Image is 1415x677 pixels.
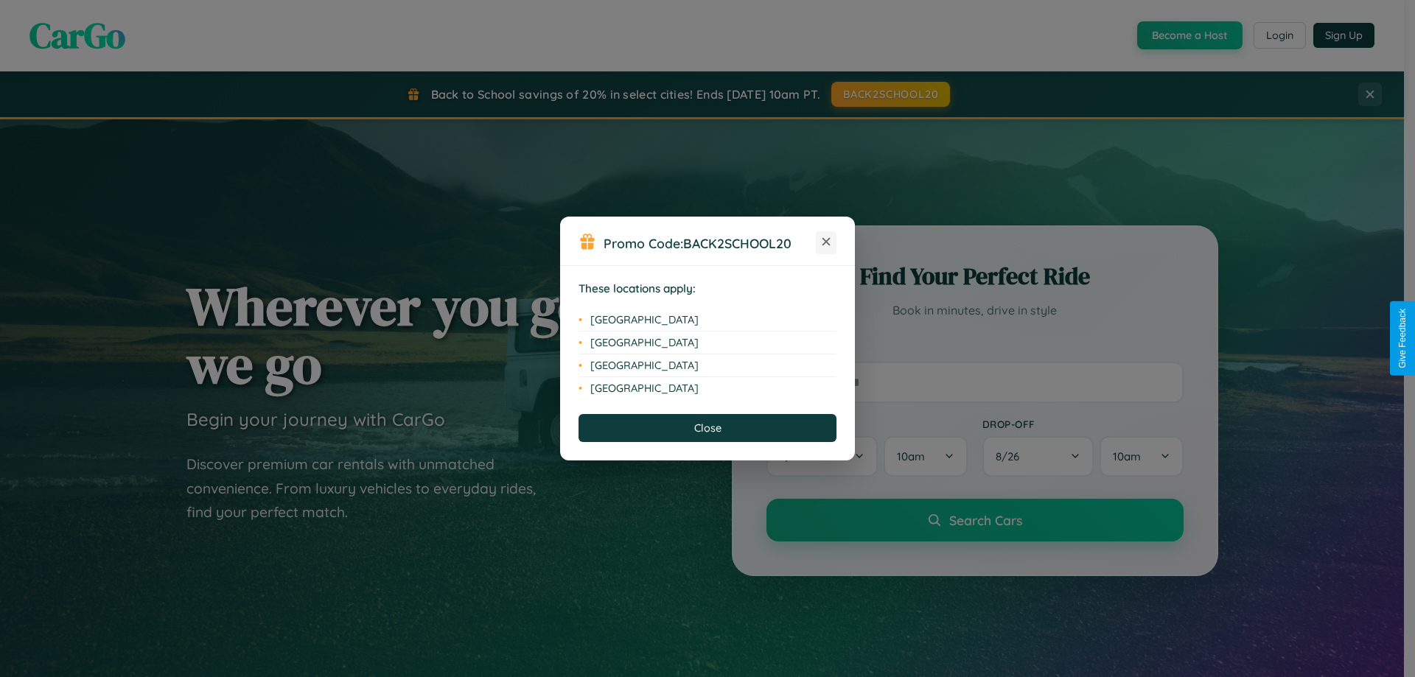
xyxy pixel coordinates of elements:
li: [GEOGRAPHIC_DATA] [579,354,836,377]
button: Close [579,414,836,442]
li: [GEOGRAPHIC_DATA] [579,332,836,354]
li: [GEOGRAPHIC_DATA] [579,309,836,332]
b: BACK2SCHOOL20 [683,235,792,251]
h3: Promo Code: [604,235,816,251]
div: Give Feedback [1397,309,1408,368]
li: [GEOGRAPHIC_DATA] [579,377,836,399]
strong: These locations apply: [579,281,696,295]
